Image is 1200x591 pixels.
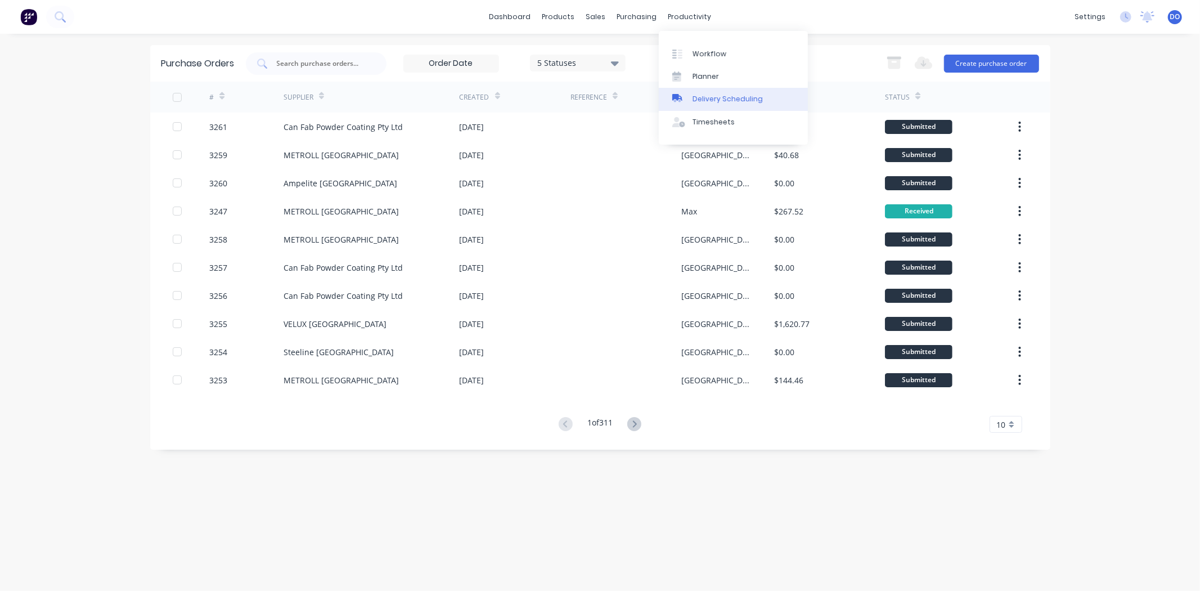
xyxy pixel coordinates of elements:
[662,8,717,25] div: productivity
[885,92,910,102] div: Status
[885,317,952,331] div: Submitted
[1069,8,1111,25] div: settings
[20,8,37,25] img: Factory
[209,234,227,245] div: 3258
[681,290,752,302] div: [GEOGRAPHIC_DATA]
[284,318,386,330] div: VELUX [GEOGRAPHIC_DATA]
[284,346,394,358] div: Steeline [GEOGRAPHIC_DATA]
[284,290,403,302] div: Can Fab Powder Coating Pty Ltd
[284,121,403,133] div: Can Fab Powder Coating Pty Ltd
[659,88,808,110] a: Delivery Scheduling
[611,8,662,25] div: purchasing
[885,345,952,359] div: Submitted
[460,318,484,330] div: [DATE]
[209,374,227,386] div: 3253
[681,149,752,161] div: [GEOGRAPHIC_DATA]
[774,318,810,330] div: $1,620.77
[885,148,952,162] div: Submitted
[774,374,803,386] div: $144.46
[681,374,752,386] div: [GEOGRAPHIC_DATA]
[460,92,489,102] div: Created
[460,149,484,161] div: [DATE]
[681,177,752,189] div: [GEOGRAPHIC_DATA]
[209,92,214,102] div: #
[580,8,611,25] div: sales
[483,8,536,25] a: dashboard
[209,205,227,217] div: 3247
[570,92,607,102] div: Reference
[209,346,227,358] div: 3254
[774,205,803,217] div: $267.52
[659,42,808,65] a: Workflow
[693,94,763,104] div: Delivery Scheduling
[460,121,484,133] div: [DATE]
[774,346,794,358] div: $0.00
[284,374,399,386] div: METROLL [GEOGRAPHIC_DATA]
[693,49,726,59] div: Workflow
[161,57,235,70] div: Purchase Orders
[284,205,399,217] div: METROLL [GEOGRAPHIC_DATA]
[404,55,498,72] input: Order Date
[209,290,227,302] div: 3256
[460,262,484,274] div: [DATE]
[774,262,794,274] div: $0.00
[885,373,952,387] div: Submitted
[885,289,952,303] div: Submitted
[537,57,618,69] div: 5 Statuses
[944,55,1039,73] button: Create purchase order
[774,149,799,161] div: $40.68
[284,92,313,102] div: Supplier
[693,117,735,127] div: Timesheets
[460,290,484,302] div: [DATE]
[774,234,794,245] div: $0.00
[885,204,952,218] div: Received
[885,261,952,275] div: Submitted
[209,262,227,274] div: 3257
[885,232,952,247] div: Submitted
[681,205,697,217] div: Max
[681,234,752,245] div: [GEOGRAPHIC_DATA]
[209,177,227,189] div: 3260
[659,111,808,133] a: Timesheets
[693,71,719,82] div: Planner
[536,8,580,25] div: products
[997,419,1006,431] span: 10
[1170,12,1180,22] span: DO
[774,177,794,189] div: $0.00
[659,65,808,88] a: Planner
[885,176,952,190] div: Submitted
[681,346,752,358] div: [GEOGRAPHIC_DATA]
[276,58,369,69] input: Search purchase orders...
[209,318,227,330] div: 3255
[681,318,752,330] div: [GEOGRAPHIC_DATA]
[284,234,399,245] div: METROLL [GEOGRAPHIC_DATA]
[209,149,227,161] div: 3259
[587,417,613,433] div: 1 of 311
[460,346,484,358] div: [DATE]
[460,177,484,189] div: [DATE]
[885,120,952,134] div: Submitted
[284,262,403,274] div: Can Fab Powder Coating Pty Ltd
[460,234,484,245] div: [DATE]
[460,205,484,217] div: [DATE]
[284,149,399,161] div: METROLL [GEOGRAPHIC_DATA]
[681,262,752,274] div: [GEOGRAPHIC_DATA]
[460,374,484,386] div: [DATE]
[209,121,227,133] div: 3261
[774,290,794,302] div: $0.00
[284,177,397,189] div: Ampelite [GEOGRAPHIC_DATA]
